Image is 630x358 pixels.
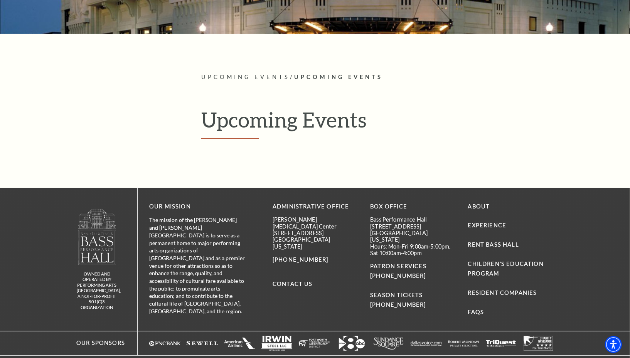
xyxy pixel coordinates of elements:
p: PATRON SERVICES [PHONE_NUMBER] [370,262,456,281]
img: The image is completely blank or white. [224,336,255,351]
p: [GEOGRAPHIC_DATA][US_STATE] [273,236,359,250]
img: Logo of Irwin Steel LLC, featuring the company name in bold letters with a simple design. [261,336,293,351]
a: The image is completely blank or white. - open in a new tab [485,336,517,351]
img: The image features a simple white background with text that appears to be a logo or brand name. [411,336,442,351]
p: Hours: Mon-Fri 9:00am-5:00pm, Sat 10:00am-4:00pm [370,243,456,257]
p: owned and operated by Performing Arts [GEOGRAPHIC_DATA], A NOT-FOR-PROFIT 501(C)3 ORGANIZATION [77,271,117,311]
span: Upcoming Events [201,74,290,80]
a: Children's Education Program [468,261,544,277]
p: [PERSON_NAME][MEDICAL_DATA] Center [273,216,359,230]
img: owned and operated by Performing Arts Fort Worth, A NOT-FOR-PROFIT 501(C)3 ORGANIZATION [77,208,117,265]
img: The image is completely blank or white. [485,336,517,351]
p: The mission of the [PERSON_NAME] and [PERSON_NAME][GEOGRAPHIC_DATA] is to serve as a permanent ho... [149,216,246,315]
a: The image is completely blank or white. - open in a new tab [448,336,479,351]
p: OUR MISSION [149,202,246,212]
a: Logo of Sundance Square, featuring stylized text in white. - open in a new tab [373,336,404,351]
img: The image is completely blank or white. [187,336,218,351]
h1: Upcoming Events [201,107,554,139]
a: Rent Bass Hall [468,241,519,248]
p: / [201,72,554,82]
a: About [468,203,490,210]
p: [PHONE_NUMBER] [273,255,359,265]
p: [STREET_ADDRESS] [370,223,456,230]
p: [GEOGRAPHIC_DATA][US_STATE] [370,230,456,243]
p: Bass Performance Hall [370,216,456,223]
img: The image is completely blank or white. [448,336,479,351]
a: Logo of PNC Bank in white text with a triangular symbol. - open in a new tab - target website may... [149,336,180,351]
span: Upcoming Events [294,74,383,80]
a: The image is completely blank or white. - open in a new tab [224,336,255,351]
a: Experience [468,222,507,229]
img: The image is completely blank or white. [299,336,330,351]
img: Logo of Sundance Square, featuring stylized text in white. [373,336,404,351]
a: Logo of Irwin Steel LLC, featuring the company name in bold letters with a simple design. - open ... [261,336,293,351]
img: The image is completely blank or white. [523,336,554,351]
p: Our Sponsors [69,338,125,348]
a: FAQs [468,309,484,315]
a: Logo featuring the number "8" with an arrow and "abc" in a modern design. - open in a new tab [336,336,367,351]
a: Resident Companies [468,289,537,296]
a: The image features a simple white background with text that appears to be a logo or brand name. -... [411,336,442,351]
img: Logo featuring the number "8" with an arrow and "abc" in a modern design. [336,336,367,351]
p: BOX OFFICE [370,202,456,212]
img: Logo of PNC Bank in white text with a triangular symbol. [149,336,180,351]
p: SEASON TICKETS [PHONE_NUMBER] [370,281,456,310]
p: [STREET_ADDRESS] [273,230,359,236]
p: Administrative Office [273,202,359,212]
div: Accessibility Menu [605,336,622,353]
a: Contact Us [273,281,313,287]
a: The image is completely blank or white. - open in a new tab [523,336,554,351]
a: The image is completely blank or white. - open in a new tab [187,336,218,351]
